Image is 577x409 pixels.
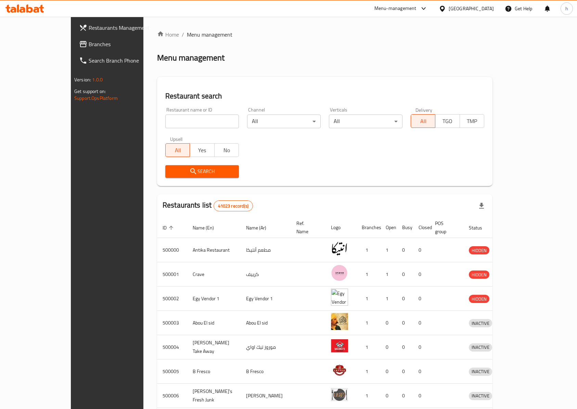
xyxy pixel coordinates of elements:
[157,287,187,311] td: 500002
[469,319,492,327] div: INACTIVE
[331,264,348,281] img: Crave
[397,311,413,335] td: 0
[435,219,455,236] span: POS group
[374,4,416,13] div: Menu-management
[296,219,317,236] span: Ref. Name
[241,262,291,287] td: كرييف
[168,145,187,155] span: All
[331,240,348,257] img: Antika Restaurant
[565,5,568,12] span: h
[193,224,223,232] span: Name (En)
[413,359,429,384] td: 0
[89,56,162,65] span: Search Branch Phone
[187,384,241,408] td: [PERSON_NAME]'s Fresh Junk
[331,289,348,306] img: Egy Vendor 1
[380,359,397,384] td: 0
[241,238,291,262] td: مطعم أنتيكا
[157,30,492,39] nav: breadcrumb
[190,143,214,157] button: Yes
[356,217,380,238] th: Branches
[246,224,275,232] span: Name (Ar)
[171,167,233,176] span: Search
[331,337,348,354] img: Moro's Take Away
[413,311,429,335] td: 0
[469,368,492,375] span: INACTIVE
[356,359,380,384] td: 1
[397,384,413,408] td: 0
[170,136,183,141] label: Upsell
[74,87,106,96] span: Get support on:
[380,384,397,408] td: 0
[413,335,429,359] td: 0
[182,30,184,39] li: /
[438,116,457,126] span: TGO
[165,143,190,157] button: All
[380,311,397,335] td: 0
[469,392,492,400] span: INACTIVE
[435,114,460,128] button: TGO
[187,262,241,287] td: Crave
[157,262,187,287] td: 500001
[469,224,491,232] span: Status
[413,217,429,238] th: Closed
[74,19,167,36] a: Restaurants Management
[214,200,253,211] div: Total records count
[411,114,435,128] button: All
[165,91,484,101] h2: Restaurant search
[165,115,239,128] input: Search for restaurant name or ID..
[157,52,225,63] h2: Menu management
[469,319,492,327] span: INACTIVE
[92,75,103,84] span: 1.0.0
[241,287,291,311] td: Egy Vendor 1
[473,198,490,214] div: Export file
[193,145,211,155] span: Yes
[397,238,413,262] td: 0
[463,116,482,126] span: TMP
[413,262,429,287] td: 0
[356,311,380,335] td: 1
[247,115,321,128] div: All
[469,246,489,254] div: HIDDEN
[163,200,253,211] h2: Restaurants list
[241,311,291,335] td: Abou El sid
[414,116,433,126] span: All
[331,361,348,379] img: B Fresco
[331,386,348,403] img: Lujo's Fresh Junk
[449,5,494,12] div: [GEOGRAPHIC_DATA]
[89,40,162,48] span: Branches
[89,24,162,32] span: Restaurants Management
[397,217,413,238] th: Busy
[460,114,484,128] button: TMP
[356,287,380,311] td: 1
[163,224,176,232] span: ID
[469,247,489,254] span: HIDDEN
[397,359,413,384] td: 0
[397,262,413,287] td: 0
[157,384,187,408] td: 500006
[157,335,187,359] td: 500004
[380,335,397,359] td: 0
[380,287,397,311] td: 1
[356,335,380,359] td: 1
[241,384,291,408] td: [PERSON_NAME]
[74,94,118,103] a: Support.OpsPlatform
[165,165,239,178] button: Search
[329,115,402,128] div: All
[469,295,489,303] span: HIDDEN
[469,271,489,279] span: HIDDEN
[356,238,380,262] td: 1
[187,30,232,39] span: Menu management
[74,52,167,69] a: Search Branch Phone
[214,203,253,209] span: 41023 record(s)
[380,262,397,287] td: 1
[157,311,187,335] td: 500003
[397,335,413,359] td: 0
[380,238,397,262] td: 1
[469,343,492,351] span: INACTIVE
[157,30,179,39] a: Home
[217,145,236,155] span: No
